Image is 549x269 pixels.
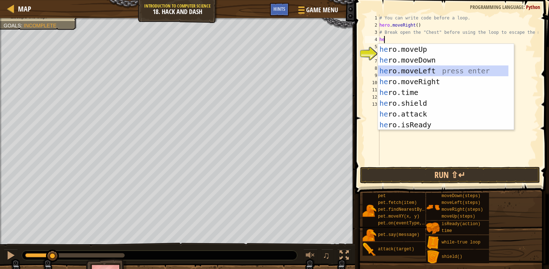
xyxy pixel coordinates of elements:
div: 11 [365,86,379,94]
div: 4 [365,36,379,43]
img: portrait.png [363,204,376,218]
button: Run ⇧↵ [360,167,540,183]
span: : [523,4,526,10]
div: 1 [365,14,379,22]
span: pet.on(eventType, handler) [378,221,445,226]
button: Game Menu [292,3,342,20]
div: 12 [365,94,379,101]
div: 2 [365,22,379,29]
div: 10 [365,79,379,86]
span: shield() [442,254,462,259]
span: moveUp(steps) [442,214,475,219]
span: Goals [4,23,21,28]
button: Adjust volume [303,249,318,264]
img: portrait.png [363,228,376,242]
img: portrait.png [426,200,440,214]
button: Toggle fullscreen [337,249,351,264]
span: Hints [273,5,285,12]
div: 7 [365,58,379,65]
img: portrait.png [363,243,376,256]
span: pet.moveXY(x, y) [378,214,419,219]
div: 6 [365,50,379,58]
span: pet.say(message) [378,232,419,237]
span: time [442,228,452,233]
div: 5 [365,43,379,50]
span: Game Menu [306,5,338,15]
span: Map [18,4,31,14]
span: Incomplete [24,23,56,28]
span: : [21,23,24,28]
span: Programming language [470,4,523,10]
span: moveRight(steps) [442,207,483,212]
div: 8 [365,65,379,72]
img: portrait.png [426,236,440,250]
span: pet [378,193,386,199]
span: Python [526,4,540,10]
span: moveLeft(steps) [442,200,480,205]
span: ♫ [323,250,330,261]
span: while-true loop [442,240,480,245]
span: pet.fetch(item) [378,200,417,205]
div: 13 [365,101,379,108]
img: portrait.png [426,222,440,235]
span: pet.findNearestByType(type) [378,207,448,212]
span: attack(target) [378,247,414,252]
span: isReady(action) [442,222,480,227]
div: 9 [365,72,379,79]
img: portrait.png [426,250,440,264]
div: 3 [365,29,379,36]
span: moveDown(steps) [442,193,480,199]
button: Ctrl + P: Pause [4,249,18,264]
a: Map [14,4,31,14]
button: ♫ [321,249,333,264]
